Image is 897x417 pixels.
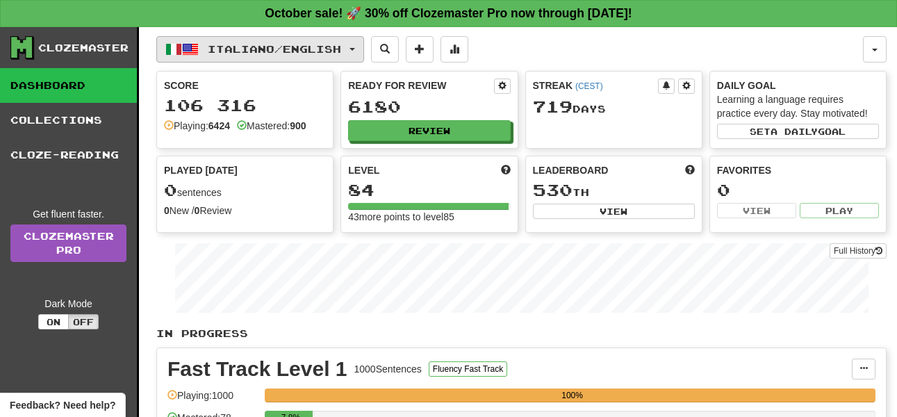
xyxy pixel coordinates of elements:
button: Add sentence to collection [406,36,434,63]
button: On [38,314,69,329]
div: Learning a language requires practice every day. Stay motivated! [717,92,879,120]
div: Favorites [717,163,879,177]
strong: October sale! 🚀 30% off Clozemaster Pro now through [DATE]! [265,6,632,20]
button: View [717,203,796,218]
div: 84 [348,181,510,199]
strong: 900 [290,120,306,131]
div: 43 more points to level 85 [348,210,510,224]
div: Playing: [164,119,230,133]
span: 530 [533,180,573,199]
div: Daily Goal [717,79,879,92]
div: 100% [269,389,875,402]
span: Open feedback widget [10,398,115,412]
div: Dark Mode [10,297,126,311]
button: Full History [830,243,887,259]
p: In Progress [156,327,887,341]
span: a daily [771,126,818,136]
div: Ready for Review [348,79,493,92]
button: Fluency Fast Track [429,361,507,377]
div: Mastered: [237,119,306,133]
a: (CEST) [575,81,603,91]
button: Italiano/English [156,36,364,63]
button: Search sentences [371,36,399,63]
span: 719 [533,97,573,116]
div: New / Review [164,204,326,218]
span: 0 [164,180,177,199]
div: Day s [533,98,695,116]
span: Italiano / English [208,43,341,55]
button: More stats [441,36,468,63]
span: This week in points, UTC [685,163,695,177]
button: Review [348,120,510,141]
div: Clozemaster [38,41,129,55]
div: 0 [717,181,879,199]
span: Leaderboard [533,163,609,177]
div: Streak [533,79,658,92]
button: View [533,204,695,219]
button: Play [800,203,879,218]
div: Score [164,79,326,92]
button: Seta dailygoal [717,124,879,139]
div: Fast Track Level 1 [167,359,347,379]
button: Off [68,314,99,329]
span: Played [DATE] [164,163,238,177]
a: ClozemasterPro [10,224,126,262]
div: Playing: 1000 [167,389,258,411]
div: sentences [164,181,326,199]
div: 106 316 [164,97,326,114]
div: th [533,181,695,199]
strong: 0 [164,205,170,216]
strong: 6424 [208,120,230,131]
div: 6180 [348,98,510,115]
div: 1000 Sentences [354,362,422,376]
span: Score more points to level up [501,163,511,177]
div: Get fluent faster. [10,207,126,221]
span: Level [348,163,379,177]
strong: 0 [195,205,200,216]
